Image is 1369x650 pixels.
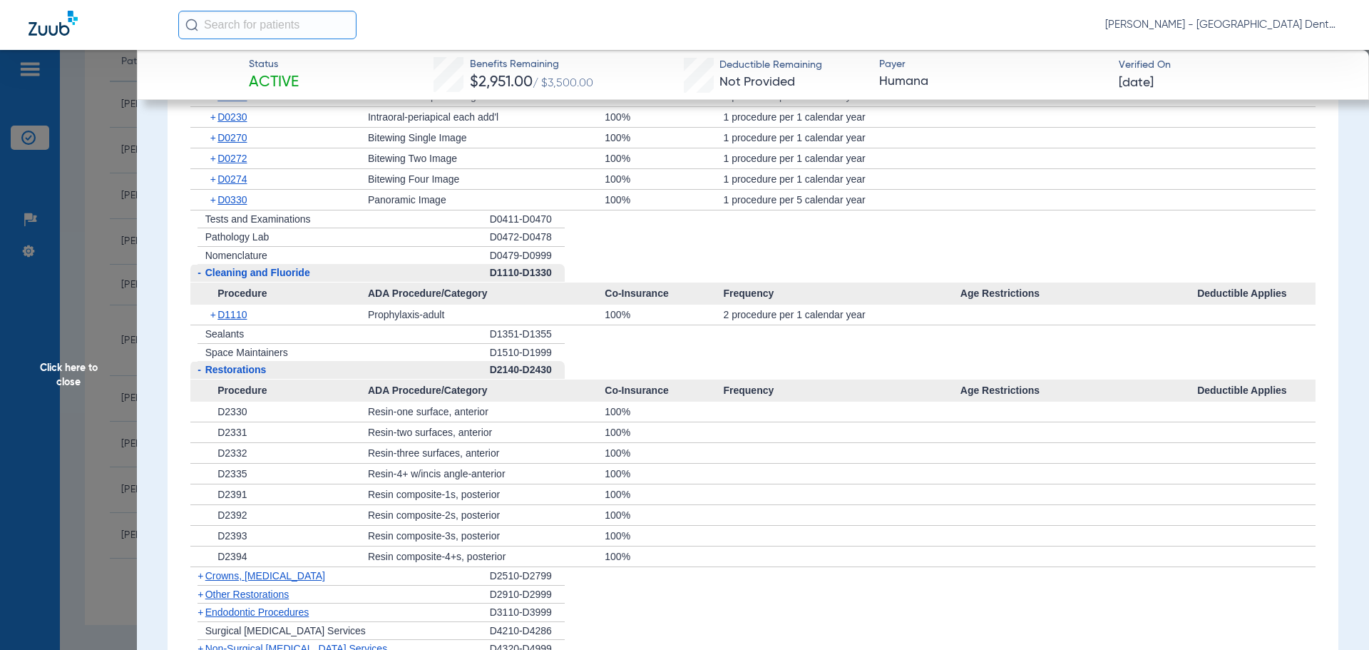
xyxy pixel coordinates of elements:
span: Age Restrictions [960,283,1197,305]
span: D0270 [217,132,247,143]
span: Active [249,73,299,93]
span: Crowns, [MEDICAL_DATA] [205,570,325,582]
span: D2391 [217,489,247,500]
span: [DATE] [1119,74,1154,92]
span: Deductible Applies [1197,283,1316,305]
span: Restorations [205,364,267,375]
span: Not Provided [719,76,795,88]
div: D1110-D1330 [490,264,565,283]
span: Humana [879,73,1107,91]
div: 100% [605,148,723,168]
span: Deductible Applies [1197,380,1316,402]
span: Benefits Remaining [470,57,593,72]
span: Procedure [190,380,368,402]
div: 100% [605,402,723,422]
span: [PERSON_NAME] - [GEOGRAPHIC_DATA] Dental Care [1105,18,1340,32]
div: 1 procedure per 1 calendar year [723,148,960,168]
span: D2393 [217,530,247,542]
span: Space Maintainers [205,347,288,358]
span: Deductible Remaining [719,58,822,73]
div: 1 procedure per 5 calendar year [723,190,960,210]
div: D1510-D1999 [490,344,565,362]
div: Bitewing Four Image [368,169,605,189]
span: - [198,267,201,278]
div: Resin-two surfaces, anterior [368,422,605,442]
span: Co-Insurance [605,380,723,402]
div: Intraoral-periapical each add'l [368,107,605,127]
span: / $3,500.00 [533,78,593,89]
div: 1 procedure per 1 calendar year [723,169,960,189]
span: Procedure [190,283,368,305]
span: + [198,589,203,600]
span: Frequency [723,380,960,402]
div: Resin composite-2s, posterior [368,505,605,525]
div: D2910-D2999 [490,586,565,604]
span: Surgical [MEDICAL_DATA] Services [205,625,366,636]
div: 100% [605,464,723,484]
span: Other Restorations [205,589,289,600]
span: + [198,570,203,582]
div: D0479-D0999 [490,247,565,265]
span: D2335 [217,468,247,479]
div: Prophylaxis-adult [368,305,605,325]
span: Pathology Lab [205,231,270,243]
span: Sealants [205,328,244,340]
span: D2394 [217,551,247,562]
div: Resin-one surface, anterior [368,402,605,422]
span: D0274 [217,173,247,185]
span: + [210,128,218,148]
span: Status [249,57,299,72]
span: Nomenclature [205,250,267,261]
div: Resin-three surfaces, anterior [368,443,605,463]
span: ADA Procedure/Category [368,283,605,305]
div: 100% [605,547,723,567]
div: Bitewing Single Image [368,128,605,148]
span: + [210,107,218,127]
span: + [210,148,218,168]
div: D0411-D0470 [490,210,565,229]
span: Frequency [723,283,960,305]
div: 100% [605,505,723,525]
span: $2,951.00 [470,75,533,90]
div: 100% [605,190,723,210]
div: 100% [605,305,723,325]
div: D2510-D2799 [490,567,565,586]
span: + [198,606,203,618]
div: Resin composite-1s, posterior [368,484,605,504]
div: D0472-D0478 [490,228,565,247]
span: D2330 [217,406,247,417]
span: D2332 [217,447,247,459]
div: 100% [605,526,723,546]
div: D3110-D3999 [490,604,565,622]
img: Search Icon [185,19,198,31]
span: Payer [879,57,1107,72]
span: + [210,169,218,189]
input: Search for patients [178,11,357,39]
div: 1 procedure per 1 calendar year [723,128,960,148]
span: D0330 [217,194,247,205]
div: Panoramic Image [368,190,605,210]
span: D0272 [217,153,247,164]
div: 100% [605,484,723,504]
div: Resin composite-4+s, posterior [368,547,605,567]
span: D2331 [217,427,247,438]
span: D0220 [217,91,247,102]
div: D1351-D1355 [490,325,565,344]
div: 2 procedure per 1 calendar year [723,305,960,325]
span: ADA Procedure/Category [368,380,605,402]
img: Zuub Logo [29,11,78,36]
span: Co-Insurance [605,283,723,305]
div: 100% [605,107,723,127]
span: + [210,305,218,325]
span: Verified On [1119,58,1346,73]
div: 100% [605,169,723,189]
span: D2392 [217,509,247,521]
div: Bitewing Two Image [368,148,605,168]
span: Endodontic Procedures [205,606,309,618]
div: Resin composite-3s, posterior [368,526,605,546]
span: + [210,190,218,210]
div: Resin-4+ w/incis angle-anterior [368,464,605,484]
span: D1110 [217,309,247,320]
div: 1 procedure per 1 calendar year [723,107,960,127]
span: - [198,364,201,375]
